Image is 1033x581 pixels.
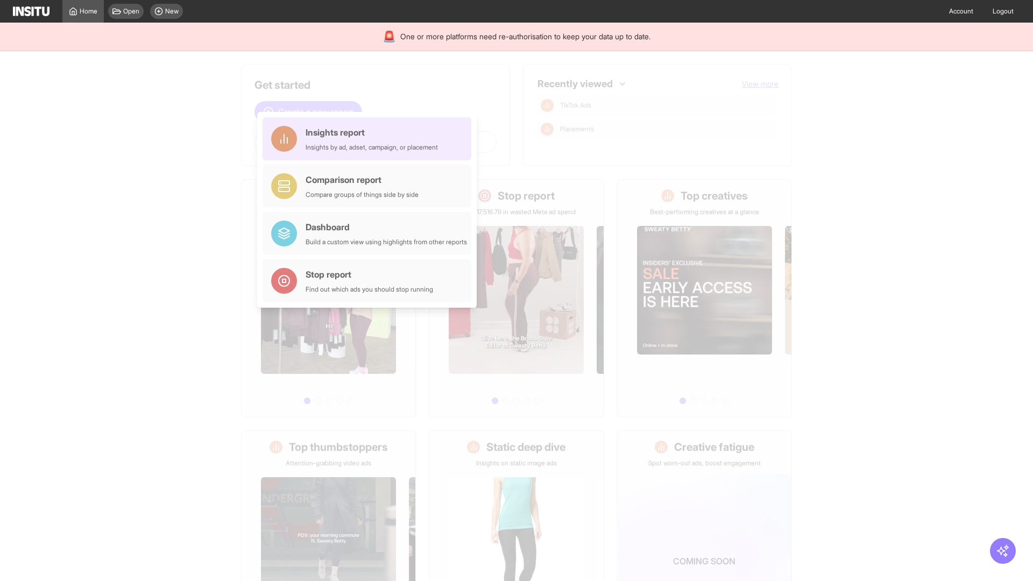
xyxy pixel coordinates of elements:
[165,7,179,16] span: New
[306,190,419,199] div: Compare groups of things side by side
[306,238,467,246] div: Build a custom view using highlights from other reports
[400,31,650,42] span: One or more platforms need re-authorisation to keep your data up to date.
[306,173,419,186] div: Comparison report
[306,268,433,281] div: Stop report
[306,126,438,139] div: Insights report
[306,285,433,294] div: Find out which ads you should stop running
[306,221,467,233] div: Dashboard
[383,29,396,44] div: 🚨
[306,143,438,152] div: Insights by ad, adset, campaign, or placement
[123,7,139,16] span: Open
[13,6,49,16] img: Logo
[80,7,97,16] span: Home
